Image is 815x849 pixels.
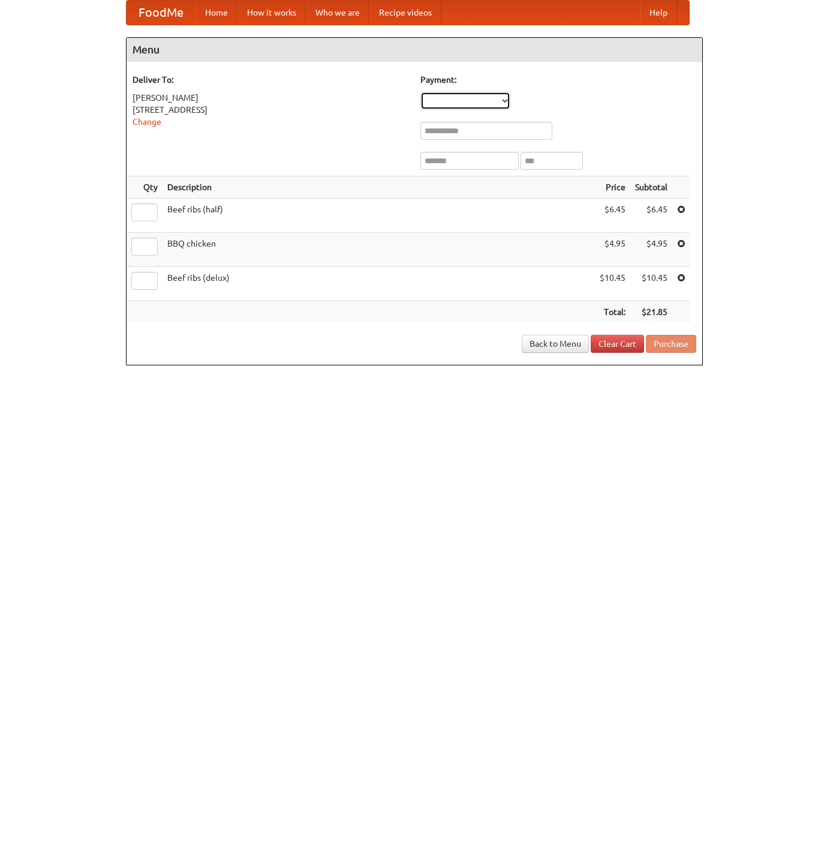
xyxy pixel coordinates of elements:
a: Recipe videos [369,1,441,25]
a: Home [196,1,237,25]
td: $10.45 [630,267,672,301]
div: [STREET_ADDRESS] [133,104,408,116]
td: $6.45 [595,199,630,233]
div: [PERSON_NAME] [133,92,408,104]
button: Purchase [646,335,696,353]
td: BBQ chicken [163,233,595,267]
th: Total: [595,301,630,323]
td: $10.45 [595,267,630,301]
h5: Deliver To: [133,74,408,86]
th: Qty [127,176,163,199]
td: Beef ribs (delux) [163,267,595,301]
th: Price [595,176,630,199]
a: Back to Menu [522,335,589,353]
th: Description [163,176,595,199]
a: Change [133,117,161,127]
a: How it works [237,1,306,25]
a: FoodMe [127,1,196,25]
td: Beef ribs (half) [163,199,595,233]
h4: Menu [127,38,702,62]
td: $4.95 [595,233,630,267]
th: $21.85 [630,301,672,323]
a: Clear Cart [591,335,644,353]
td: $6.45 [630,199,672,233]
a: Help [640,1,677,25]
th: Subtotal [630,176,672,199]
h5: Payment: [420,74,696,86]
a: Who we are [306,1,369,25]
td: $4.95 [630,233,672,267]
